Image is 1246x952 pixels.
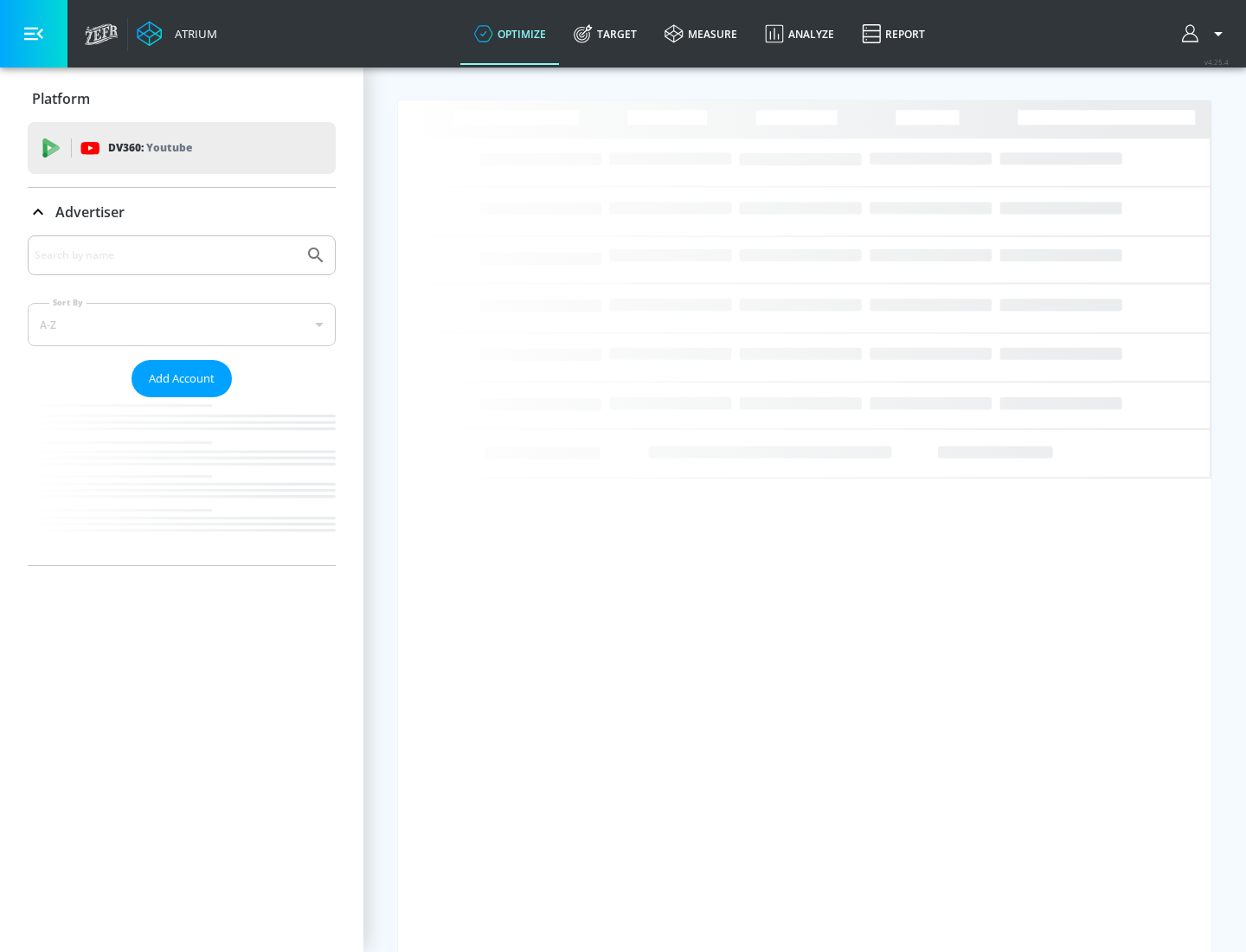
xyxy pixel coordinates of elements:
nav: list of Advertiser [28,397,336,565]
a: Analyze [751,3,848,65]
span: Add Account [149,369,215,389]
input: Search by name [35,244,297,267]
span: v 4.25.4 [1204,57,1229,67]
label: Sort By [49,297,87,308]
div: Advertiser [28,188,336,236]
a: Report [848,3,939,65]
div: DV360: Youtube [28,122,336,174]
a: optimize [460,3,560,65]
button: Add Account [132,360,232,397]
p: Advertiser [55,203,125,222]
div: A-Z [28,303,336,346]
div: Platform [28,74,336,123]
p: DV360: [108,138,192,158]
p: Platform [32,89,90,108]
div: Atrium [168,26,217,42]
div: Advertiser [28,235,336,565]
a: Atrium [137,21,217,47]
a: measure [651,3,751,65]
a: Target [560,3,651,65]
p: Youtube [146,138,192,157]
